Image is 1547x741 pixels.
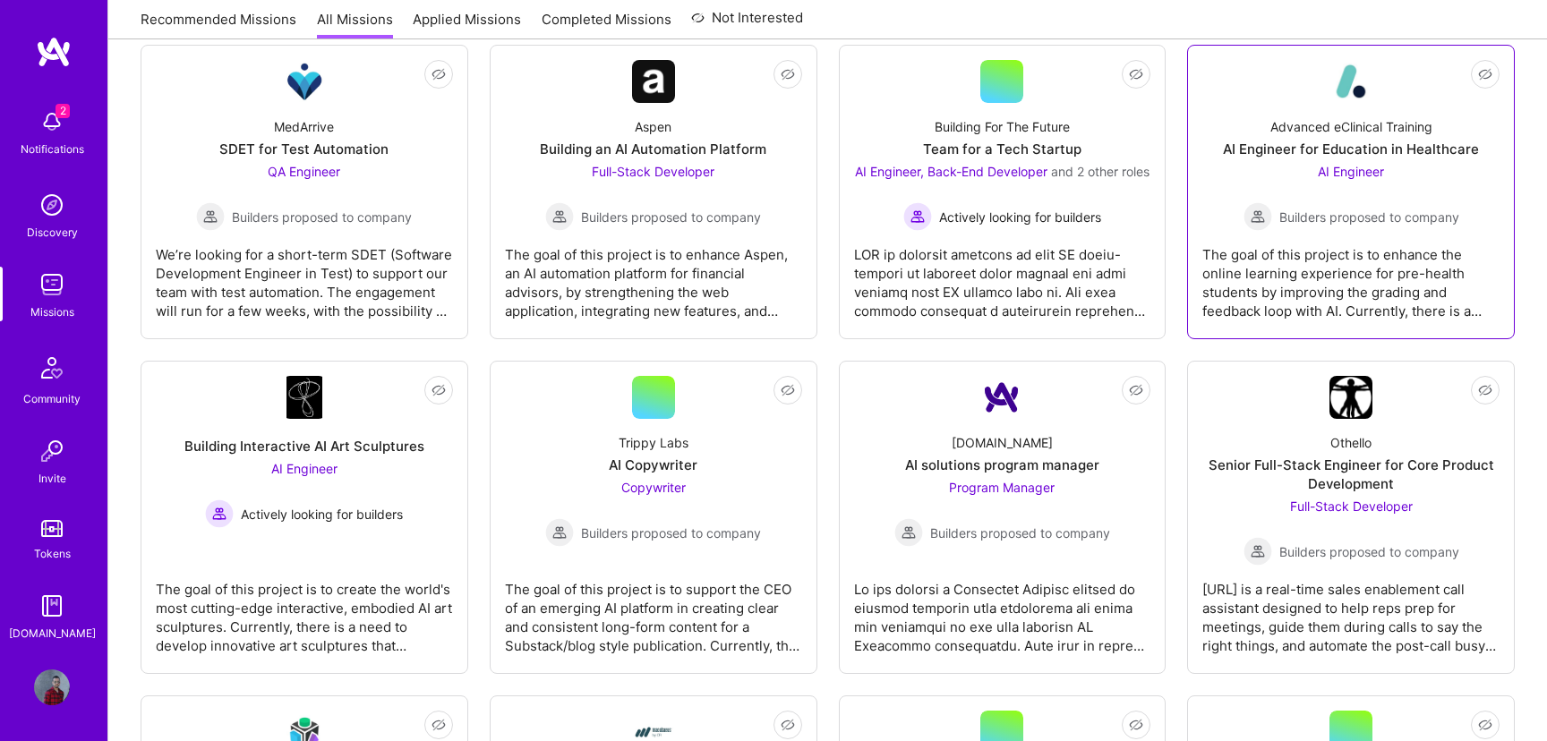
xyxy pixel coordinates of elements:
i: icon EyeClosed [781,383,795,397]
div: Lo ips dolorsi a Consectet Adipisc elitsed do eiusmod temporin utla etdolorema ali enima min veni... [854,566,1151,655]
span: Builders proposed to company [1279,542,1459,561]
a: Not Interested [691,7,803,39]
img: Company Logo [283,60,326,103]
div: The goal of this project is to support the CEO of an emerging AI platform in creating clear and c... [505,566,802,655]
div: Aspen [635,117,671,136]
img: Company Logo [980,376,1023,419]
span: AI Engineer [271,461,338,476]
div: Othello [1330,433,1372,452]
span: Full-Stack Developer [592,164,714,179]
div: Missions [30,302,74,321]
div: The goal of this project is to enhance Aspen, an AI automation platform for financial advisors, b... [505,231,802,320]
div: The goal of this project is to create the world's most cutting-edge interactive, embodied AI art ... [156,566,453,655]
img: Builders proposed to company [545,202,574,231]
span: Copywriter [621,480,686,495]
div: LOR ip dolorsit ametcons ad elit SE doeiu-tempori ut laboreet dolor magnaal eni admi veniamq nost... [854,231,1151,320]
div: Senior Full-Stack Engineer for Core Product Development [1202,456,1500,493]
div: Notifications [21,140,84,158]
a: Company LogoAdvanced eClinical TrainingAI Engineer for Education in HealthcareAI Engineer Builder... [1202,60,1500,324]
div: Team for a Tech Startup [923,140,1081,158]
img: Builders proposed to company [894,518,923,547]
img: Builders proposed to company [196,202,225,231]
a: Applied Missions [413,10,521,39]
div: [DOMAIN_NAME] [9,624,96,643]
img: Actively looking for builders [903,202,932,231]
div: Trippy Labs [619,433,688,452]
span: QA Engineer [268,164,340,179]
div: Building Interactive AI Art Sculptures [184,437,424,456]
div: Building For The Future [935,117,1070,136]
span: Actively looking for builders [939,208,1101,226]
div: SDET for Test Automation [219,140,389,158]
img: Actively looking for builders [205,499,234,528]
div: [DOMAIN_NAME] [952,433,1053,452]
a: Company LogoMedArriveSDET for Test AutomationQA Engineer Builders proposed to companyBuilders pro... [156,60,453,324]
i: icon EyeClosed [781,67,795,81]
span: Builders proposed to company [581,208,761,226]
div: The goal of this project is to enhance the online learning experience for pre-health students by ... [1202,231,1500,320]
span: AI Engineer, Back-End Developer [855,164,1047,179]
a: User Avatar [30,669,74,705]
div: MedArrive [274,117,334,136]
img: Invite [34,433,70,469]
div: AI solutions program manager [905,456,1099,474]
a: Company LogoBuilding Interactive AI Art SculpturesAI Engineer Actively looking for buildersActive... [156,376,453,659]
img: teamwork [34,267,70,302]
a: Company Logo[DOMAIN_NAME]AI solutions program managerProgram Manager Builders proposed to company... [854,376,1151,659]
span: AI Engineer [1318,164,1384,179]
a: Company LogoAspenBuilding an AI Automation PlatformFull-Stack Developer Builders proposed to comp... [505,60,802,324]
span: Builders proposed to company [1279,208,1459,226]
img: guide book [34,588,70,624]
a: All Missions [317,10,393,39]
div: AI Copywriter [609,456,697,474]
i: icon EyeClosed [1129,718,1143,732]
span: Builders proposed to company [930,524,1110,542]
img: Company Logo [1329,60,1372,103]
i: icon EyeClosed [1478,67,1492,81]
span: Actively looking for builders [241,505,403,524]
img: bell [34,104,70,140]
img: logo [36,36,72,68]
i: icon EyeClosed [1129,383,1143,397]
span: Builders proposed to company [232,208,412,226]
img: tokens [41,520,63,537]
span: Program Manager [949,480,1055,495]
i: icon EyeClosed [1129,67,1143,81]
img: Builders proposed to company [1244,202,1272,231]
i: icon EyeClosed [781,718,795,732]
a: Building For The FutureTeam for a Tech StartupAI Engineer, Back-End Developer and 2 other rolesAc... [854,60,1151,324]
a: Company LogoOthelloSenior Full-Stack Engineer for Core Product DevelopmentFull-Stack Developer Bu... [1202,376,1500,659]
div: [URL] is a real-time sales enablement call assistant designed to help reps prep for meetings, gui... [1202,566,1500,655]
a: Completed Missions [542,10,671,39]
i: icon EyeClosed [1478,383,1492,397]
img: Company Logo [286,376,322,419]
span: and 2 other roles [1051,164,1150,179]
img: Builders proposed to company [545,518,574,547]
i: icon EyeClosed [432,383,446,397]
a: Recommended Missions [141,10,296,39]
div: Community [23,389,81,408]
img: Company Logo [1329,376,1372,419]
div: Tokens [34,544,71,563]
i: icon EyeClosed [1478,718,1492,732]
img: Community [30,346,73,389]
img: Company Logo [632,60,675,103]
img: Builders proposed to company [1244,537,1272,566]
img: discovery [34,187,70,223]
div: Advanced eClinical Training [1270,117,1432,136]
img: User Avatar [34,669,70,705]
div: Invite [38,469,66,488]
div: Building an AI Automation Platform [540,140,766,158]
span: 2 [56,104,70,118]
span: Builders proposed to company [581,524,761,542]
div: Discovery [27,223,78,242]
i: icon EyeClosed [432,718,446,732]
div: AI Engineer for Education in Healthcare [1223,140,1479,158]
span: Full-Stack Developer [1290,498,1413,514]
a: Trippy LabsAI CopywriterCopywriter Builders proposed to companyBuilders proposed to companyThe go... [505,376,802,659]
div: We’re looking for a short-term SDET (Software Development Engineer in Test) to support our team w... [156,231,453,320]
i: icon EyeClosed [432,67,446,81]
